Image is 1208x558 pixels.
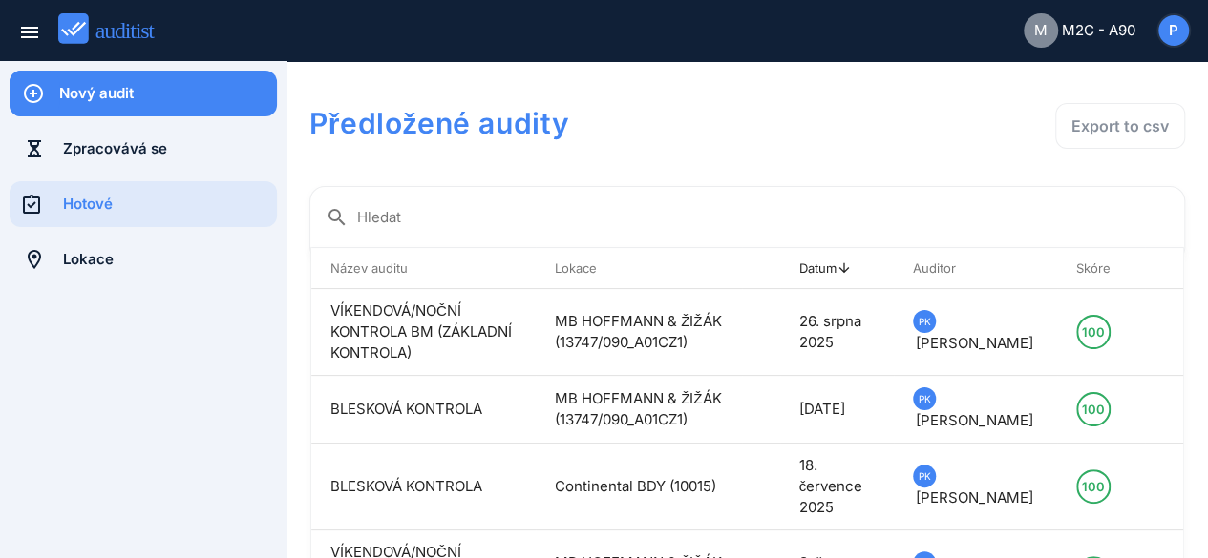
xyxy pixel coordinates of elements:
span: [PERSON_NAME] [916,488,1033,506]
th: : Not sorted. [1145,248,1183,289]
th: Datum: Sorted descending. Activate to remove sorting. [780,248,894,289]
td: BLESKOVÁ KONTROLA [311,444,536,530]
span: [PERSON_NAME] [916,334,1033,352]
td: 18. července 2025 [780,444,894,530]
div: Hotové [63,194,277,215]
span: PK [919,388,931,409]
div: Nový audit [59,83,277,104]
a: Hotové [10,181,277,227]
th: : Not sorted. [742,248,780,289]
button: Export to csv [1055,103,1185,149]
td: MB HOFFMANN & ŽIŽÁK (13747/090_A01CZ1) [536,289,742,376]
td: [DATE] [780,376,894,444]
span: PK [919,311,931,332]
a: Lokace [10,237,277,282]
div: Export to csv [1071,114,1169,137]
a: Zpracovává se [10,126,277,172]
button: P [1156,13,1191,48]
div: 100 [1082,394,1105,424]
td: MB HOFFMANN & ŽIŽÁK (13747/090_A01CZ1) [536,376,742,444]
td: Continental BDY (10015) [536,444,742,530]
img: auditist_logo_new.svg [58,13,172,45]
th: Auditor: Not sorted. Activate to sort ascending. [894,248,1057,289]
h1: Předložené audity [309,103,835,143]
span: PK [919,465,931,486]
span: [PERSON_NAME] [916,411,1033,429]
span: M2C - A90 [1062,20,1135,42]
input: Hledat [357,202,1169,233]
i: arrow_upward [837,260,852,276]
td: 26. srpna 2025 [780,289,894,376]
span: P [1169,20,1178,42]
th: Skóre: Not sorted. Activate to sort ascending. [1057,248,1145,289]
i: search [326,206,349,229]
div: Zpracovává se [63,138,277,159]
td: VÍKENDOVÁ/NOČNÍ KONTROLA BM (ZÁKLADNÍ KONTROLA) [311,289,536,376]
i: menu [18,21,41,44]
div: 100 [1082,317,1105,347]
div: Lokace [63,249,277,270]
th: Lokace: Not sorted. Activate to sort ascending. [536,248,742,289]
span: M [1034,20,1048,42]
td: BLESKOVÁ KONTROLA [311,376,536,444]
div: 100 [1082,471,1105,502]
th: Název auditu: Not sorted. Activate to sort ascending. [311,248,536,289]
